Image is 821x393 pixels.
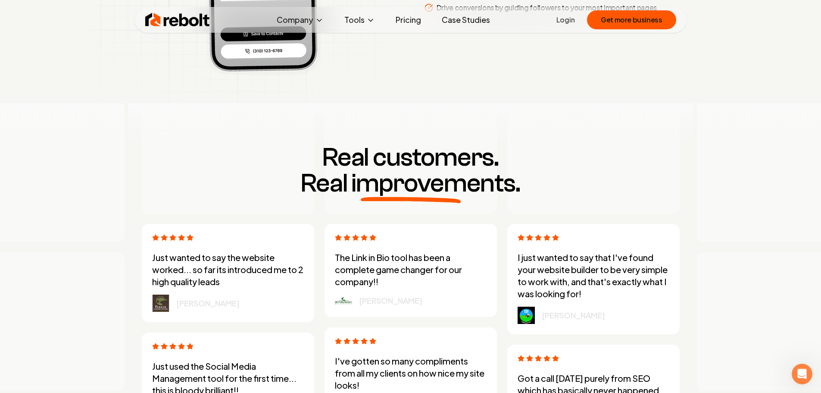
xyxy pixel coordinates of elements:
p: I just wanted to say that I've found your website builder to be very simple to work with, and tha... [518,252,669,300]
img: Rebolt Logo [145,11,210,28]
button: Tools [337,11,382,28]
p: Drive conversions by guiding followers to your most important pages [437,3,657,13]
img: logo [152,295,169,312]
span: Real improvements. [301,170,520,196]
a: Login [556,15,575,25]
p: [PERSON_NAME] [176,297,240,309]
p: [PERSON_NAME] [359,295,422,307]
button: Company [270,11,331,28]
iframe: Intercom live chat [792,364,812,384]
p: The Link in Bio tool has been a complete game changer for our company!! [335,252,487,288]
h3: Real customers. [135,145,687,196]
img: logo [518,307,535,324]
img: logo [335,297,352,305]
a: Case Studies [435,11,497,28]
p: [PERSON_NAME] [542,309,605,321]
button: Get more business [587,10,676,29]
p: I've gotten so many compliments from all my clients on how nice my site looks! [335,355,487,391]
p: Just wanted to say the website worked... so far its introduced me to 2 high quality leads [152,252,304,288]
a: Pricing [389,11,428,28]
